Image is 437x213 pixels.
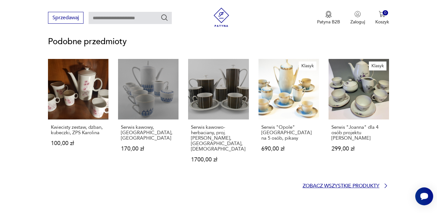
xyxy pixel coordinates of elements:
img: Ikona koszyka [379,11,385,17]
p: Kwiecisty zestaw, dzban, kubeczki, ZPS Karolina [51,125,106,135]
a: KlasykSerwis "Joanna" dla 4 osób projektu Wincentego PotackiegoSerwis "Joanna" dla 4 osób projekt... [329,59,389,175]
button: Patyna B2B [317,11,340,25]
button: Zaloguj [350,11,365,25]
p: Serwis kawowo-herbaciany, proj. [PERSON_NAME], [GEOGRAPHIC_DATA], [DEMOGRAPHIC_DATA] [191,125,246,152]
p: Zaloguj [350,19,365,25]
button: Sprzedawaj [48,12,83,24]
a: Serwis kawowy, Kahla, NiemcySerwis kawowy, [GEOGRAPHIC_DATA], [GEOGRAPHIC_DATA]170,00 zł [118,59,179,175]
p: 170,00 zł [121,146,176,152]
p: Podobne przedmioty [48,38,389,45]
img: Ikona medalu [325,11,332,18]
img: Patyna - sklep z meblami i dekoracjami vintage [212,8,231,27]
p: Serwis kawowy, [GEOGRAPHIC_DATA], [GEOGRAPHIC_DATA] [121,125,176,141]
p: Zobacz wszystkie produkty [303,184,379,188]
button: 0Koszyk [375,11,389,25]
p: 1700,00 zł [191,157,246,162]
a: Serwis kawowo-herbaciany, proj. prof. Heinrich Löffelhardt, Arzberg, NiemcySerwis kawowo-herbacia... [188,59,249,175]
div: 0 [383,10,388,16]
a: KlasykSerwis "Opole" Tułowice na 5 osób, pikasySerwis "Opole" [GEOGRAPHIC_DATA] na 5 osób, pikasy... [258,59,319,175]
iframe: Smartsupp widget button [415,187,433,205]
p: Serwis "Opole" [GEOGRAPHIC_DATA] na 5 osób, pikasy [261,125,316,141]
button: Szukaj [161,14,168,21]
p: Koszyk [375,19,389,25]
img: Ikonka użytkownika [354,11,361,17]
a: Ikona medaluPatyna B2B [317,11,340,25]
p: Serwis "Joanna" dla 4 osób projektu [PERSON_NAME] [331,125,386,141]
a: Sprzedawaj [48,16,83,20]
p: 299,00 zł [331,146,386,152]
p: 100,00 zł [51,141,106,146]
p: Patyna B2B [317,19,340,25]
p: 690,00 zł [261,146,316,152]
a: Zobacz wszystkie produkty [303,183,389,189]
a: Kwiecisty zestaw, dzban, kubeczki, ZPS KarolinaKwiecisty zestaw, dzban, kubeczki, ZPS Karolina100... [48,59,108,175]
